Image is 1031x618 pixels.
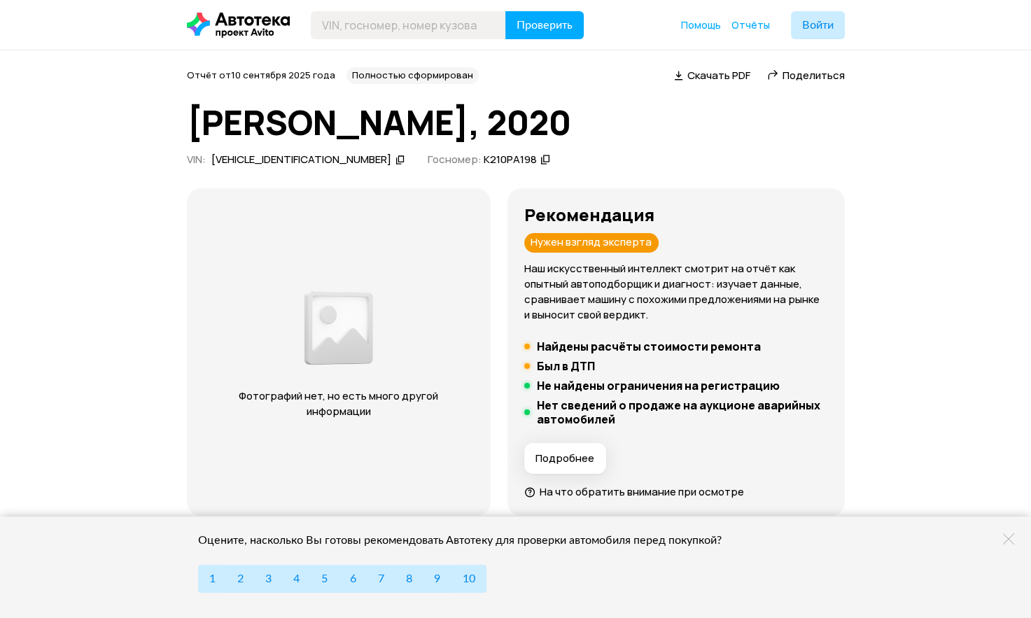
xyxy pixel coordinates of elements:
p: Наш искусственный интеллект смотрит на отчёт как опытный автоподборщик и диагност: изучает данные... [524,261,828,323]
a: Отчёты [731,18,770,32]
div: К210РА198 [483,153,536,167]
button: 9 [423,565,451,593]
button: 6 [339,565,367,593]
button: 5 [310,565,339,593]
h3: Рекомендация [524,205,828,225]
button: 10 [451,565,486,593]
span: VIN : [187,152,206,167]
button: 3 [254,565,283,593]
a: На что обратить внимание при осмотре [524,484,744,499]
button: 4 [282,565,311,593]
span: На что обратить внимание при осмотре [540,484,744,499]
button: Войти [791,11,845,39]
span: 10 [462,573,475,584]
span: 3 [265,573,272,584]
button: 2 [226,565,255,593]
a: Помощь [681,18,721,32]
span: Поделиться [783,68,845,83]
a: Поделиться [767,68,845,83]
span: Госномер: [427,152,481,167]
span: 5 [321,573,328,584]
span: Войти [802,20,834,31]
span: 1 [209,573,216,584]
span: 6 [350,573,356,584]
button: Подробнее [524,443,606,474]
div: Оцените, насколько Вы готовы рекомендовать Автотеку для проверки автомобиля перед покупкой? [198,533,741,547]
h5: Нет сведений о продаже на аукционе аварийных автомобилей [537,398,828,426]
button: 1 [198,565,227,593]
span: 2 [237,573,244,584]
div: Полностью сформирован [346,67,479,84]
a: Скачать PDF [674,68,750,83]
h1: [PERSON_NAME], 2020 [187,104,845,141]
span: Проверить [517,20,573,31]
h5: Был в ДТП [537,359,595,373]
div: [VEHICLE_IDENTIFICATION_NUMBER] [211,153,391,167]
span: Подробнее [535,451,594,465]
span: 8 [406,573,412,584]
div: Нужен взгляд эксперта [524,233,659,253]
h5: Найдены расчёты стоимости ремонта [537,339,761,353]
button: 8 [395,565,423,593]
input: VIN, госномер, номер кузова [311,11,506,39]
img: d89e54fb62fcf1f0.png [301,285,375,371]
span: 9 [434,573,440,584]
h5: Не найдены ограничения на регистрацию [537,379,780,393]
span: 7 [378,573,384,584]
span: Скачать PDF [687,68,750,83]
button: Проверить [505,11,584,39]
span: 4 [293,573,300,584]
button: 7 [367,565,395,593]
p: Фотографий нет, но есть много другой информации [215,388,463,419]
span: Отчёт от 10 сентября 2025 года [187,69,335,81]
